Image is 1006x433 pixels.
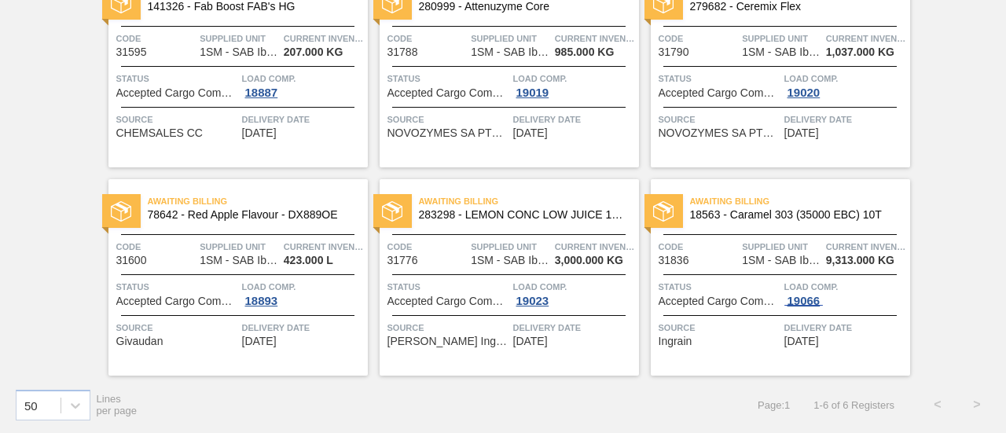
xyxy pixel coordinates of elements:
[242,336,277,347] span: 09/22/2025
[784,295,824,307] div: 19066
[116,31,196,46] span: Code
[784,71,906,86] span: Load Comp.
[387,336,509,347] span: Kerry Ingredients
[387,295,509,307] span: Accepted Cargo Composition
[471,46,549,58] span: 1SM - SAB Ibhayi Brewery
[97,179,368,376] a: statusAwaiting Billing78642 - Red Apple Flavour - DX889OECode31600Supplied Unit1SM - SAB Ibhayi B...
[659,71,780,86] span: Status
[659,239,739,255] span: Code
[116,112,238,127] span: Source
[555,255,623,266] span: 3,000.000 KG
[659,46,689,58] span: 31790
[784,127,819,139] span: 09/22/2025
[659,295,780,307] span: Accepted Cargo Composition
[784,71,906,99] a: Load Comp.19020
[742,31,822,46] span: Supplied Unit
[116,127,203,139] span: CHEMSALES CC
[471,31,551,46] span: Supplied Unit
[284,46,343,58] span: 207.000 KG
[242,295,281,307] div: 18893
[242,279,364,295] span: Load Comp.
[97,393,138,416] span: Lines per page
[242,71,364,86] span: Load Comp.
[387,279,509,295] span: Status
[387,71,509,86] span: Status
[513,320,635,336] span: Delivery Date
[116,71,238,86] span: Status
[284,31,364,46] span: Current inventory
[148,1,355,13] span: 141326 - Fab Boost FAB's HG
[659,87,780,99] span: Accepted Cargo Composition
[513,279,635,307] a: Load Comp.19023
[513,112,635,127] span: Delivery Date
[116,295,238,307] span: Accepted Cargo Composition
[659,31,739,46] span: Code
[758,399,790,411] span: Page : 1
[200,46,278,58] span: 1SM - SAB Ibhayi Brewery
[242,86,281,99] div: 18887
[387,127,509,139] span: NOVOZYMES SA PTY LTD
[784,320,906,336] span: Delivery Date
[742,46,821,58] span: 1SM - SAB Ibhayi Brewery
[419,1,626,13] span: 280999 - Attenuzyme Core
[555,239,635,255] span: Current inventory
[368,179,639,376] a: statusAwaiting Billing283298 - LEMON CONC LOW JUICE 1000KGCode31776Supplied Unit1SM - SAB Ibhayi ...
[742,255,821,266] span: 1SM - SAB Ibhayi Brewery
[690,193,910,209] span: Awaiting Billing
[148,209,355,221] span: 78642 - Red Apple Flavour - DX889OE
[813,399,894,411] span: 1 - 6 of 6 Registers
[200,255,278,266] span: 1SM - SAB Ibhayi Brewery
[826,239,906,255] span: Current inventory
[387,320,509,336] span: Source
[200,239,280,255] span: Supplied Unit
[639,179,910,376] a: statusAwaiting Billing18563 - Caramel 303 (35000 EBC) 10TCode31836Supplied Unit1SM - SAB Ibhayi B...
[784,279,906,295] span: Load Comp.
[826,46,894,58] span: 1,037.000 KG
[659,255,689,266] span: 31836
[200,31,280,46] span: Supplied Unit
[690,1,898,13] span: 279682 - Ceremix Flex
[387,239,468,255] span: Code
[513,295,553,307] div: 19023
[784,86,824,99] div: 19020
[116,320,238,336] span: Source
[513,279,635,295] span: Load Comp.
[242,279,364,307] a: Load Comp.18893
[24,398,38,412] div: 50
[242,112,364,127] span: Delivery Date
[918,385,957,424] button: <
[513,86,553,99] div: 19019
[784,112,906,127] span: Delivery Date
[471,239,551,255] span: Supplied Unit
[116,255,147,266] span: 31600
[659,336,692,347] span: Ingrain
[242,127,277,139] span: 09/16/2025
[116,239,196,255] span: Code
[513,127,548,139] span: 09/22/2025
[116,87,238,99] span: Accepted Cargo Composition
[826,255,894,266] span: 9,313.000 KG
[419,193,639,209] span: Awaiting Billing
[284,255,333,266] span: 423.000 L
[784,279,906,307] a: Load Comp.19066
[387,31,468,46] span: Code
[826,31,906,46] span: Current inventory
[555,46,615,58] span: 985.000 KG
[382,201,402,222] img: status
[387,112,509,127] span: Source
[957,385,997,424] button: >
[513,71,635,99] a: Load Comp.19019
[116,279,238,295] span: Status
[784,336,819,347] span: 10/06/2025
[387,255,418,266] span: 31776
[653,201,674,222] img: status
[659,279,780,295] span: Status
[742,239,822,255] span: Supplied Unit
[284,239,364,255] span: Current inventory
[659,127,780,139] span: NOVOZYMES SA PTY LTD
[513,71,635,86] span: Load Comp.
[555,31,635,46] span: Current inventory
[659,112,780,127] span: Source
[513,336,548,347] span: 10/02/2025
[690,209,898,221] span: 18563 - Caramel 303 (35000 EBC) 10T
